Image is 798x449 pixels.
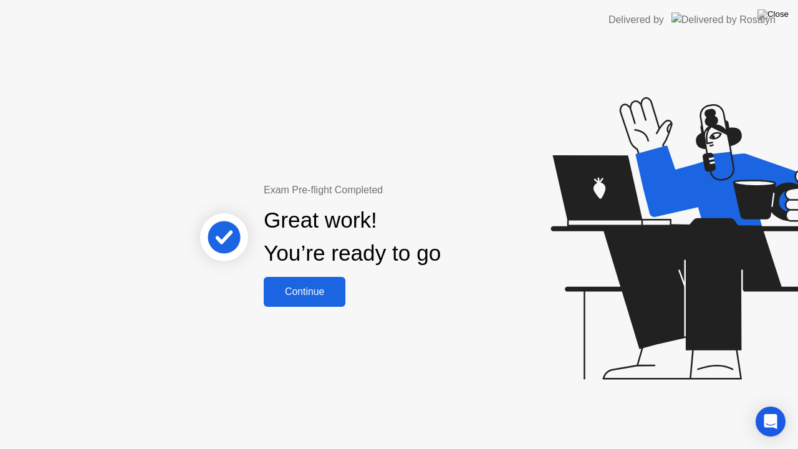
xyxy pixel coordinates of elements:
div: Great work! You’re ready to go [264,204,441,270]
div: Delivered by [608,12,664,27]
img: Close [757,9,789,19]
div: Open Intercom Messenger [756,407,786,437]
button: Continue [264,277,345,307]
div: Exam Pre-flight Completed [264,183,521,198]
img: Delivered by Rosalyn [671,12,776,27]
div: Continue [267,286,342,297]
